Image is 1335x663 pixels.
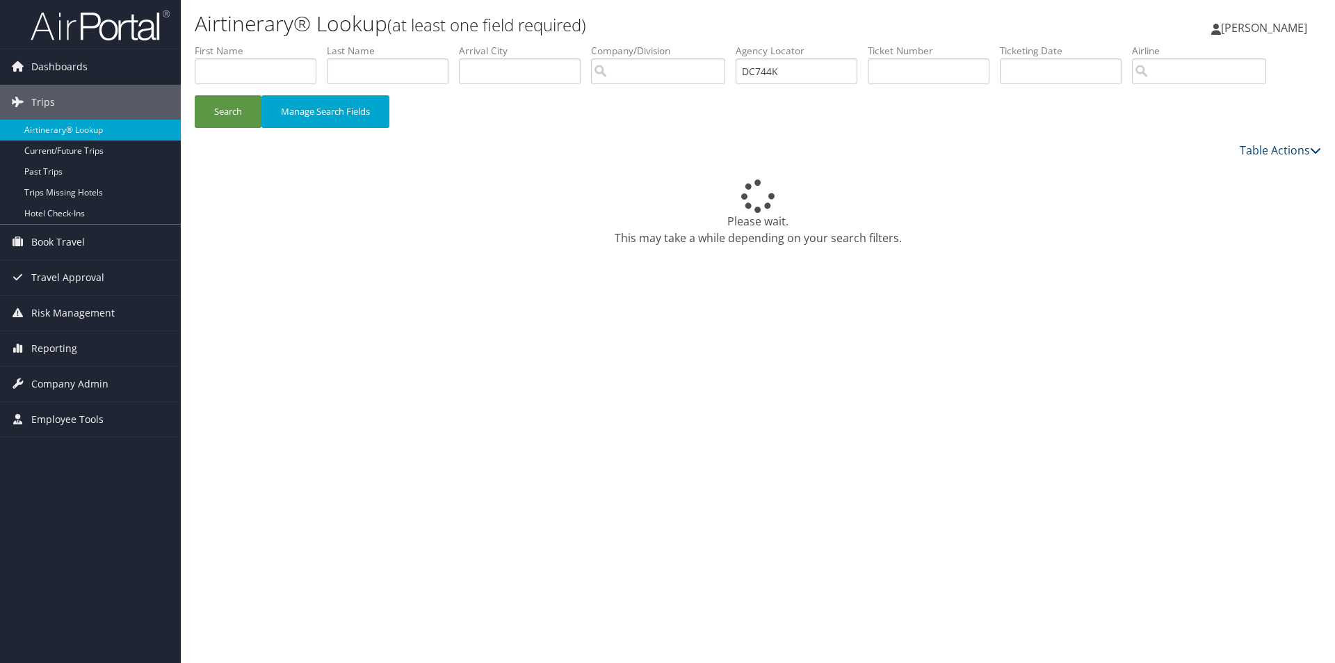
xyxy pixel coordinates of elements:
span: Risk Management [31,296,115,330]
small: (at least one field required) [387,13,586,36]
label: Last Name [327,44,459,58]
label: Airline [1132,44,1277,58]
label: Company/Division [591,44,736,58]
span: Travel Approval [31,260,104,295]
a: [PERSON_NAME] [1211,7,1321,49]
label: Ticketing Date [1000,44,1132,58]
label: Agency Locator [736,44,868,58]
span: Employee Tools [31,402,104,437]
label: Arrival City [459,44,591,58]
span: Book Travel [31,225,85,259]
span: Trips [31,85,55,120]
span: Company Admin [31,367,108,401]
button: Manage Search Fields [261,95,389,128]
div: Please wait. This may take a while depending on your search filters. [195,179,1321,246]
span: Dashboards [31,49,88,84]
img: airportal-logo.png [31,9,170,42]
span: [PERSON_NAME] [1221,20,1307,35]
label: First Name [195,44,327,58]
span: Reporting [31,331,77,366]
h1: Airtinerary® Lookup [195,9,946,38]
button: Search [195,95,261,128]
label: Ticket Number [868,44,1000,58]
a: Table Actions [1240,143,1321,158]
